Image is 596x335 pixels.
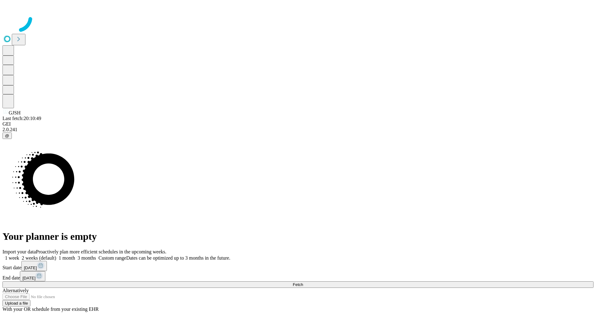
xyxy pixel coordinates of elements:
[2,116,41,121] span: Last fetch: 20:10:49
[9,110,20,115] span: GJSH
[2,271,594,281] div: End date
[2,261,594,271] div: Start date
[2,121,594,127] div: GEI
[2,281,594,288] button: Fetch
[20,271,45,281] button: [DATE]
[22,255,56,261] span: 2 weeks (default)
[78,255,96,261] span: 3 months
[21,261,47,271] button: [DATE]
[2,231,594,242] h1: Your planner is empty
[2,127,594,132] div: 2.0.241
[2,288,29,293] span: Alternatively
[2,249,36,254] span: Import your data
[2,306,99,312] span: With your OR schedule from your existing EHR
[36,249,166,254] span: Proactively plan more efficient schedules in the upcoming weeks.
[98,255,126,261] span: Custom range
[2,300,30,306] button: Upload a file
[5,133,9,138] span: @
[24,266,37,270] span: [DATE]
[59,255,75,261] span: 1 month
[5,255,19,261] span: 1 week
[126,255,230,261] span: Dates can be optimized up to 3 months in the future.
[2,132,12,139] button: @
[22,276,35,280] span: [DATE]
[293,282,303,287] span: Fetch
